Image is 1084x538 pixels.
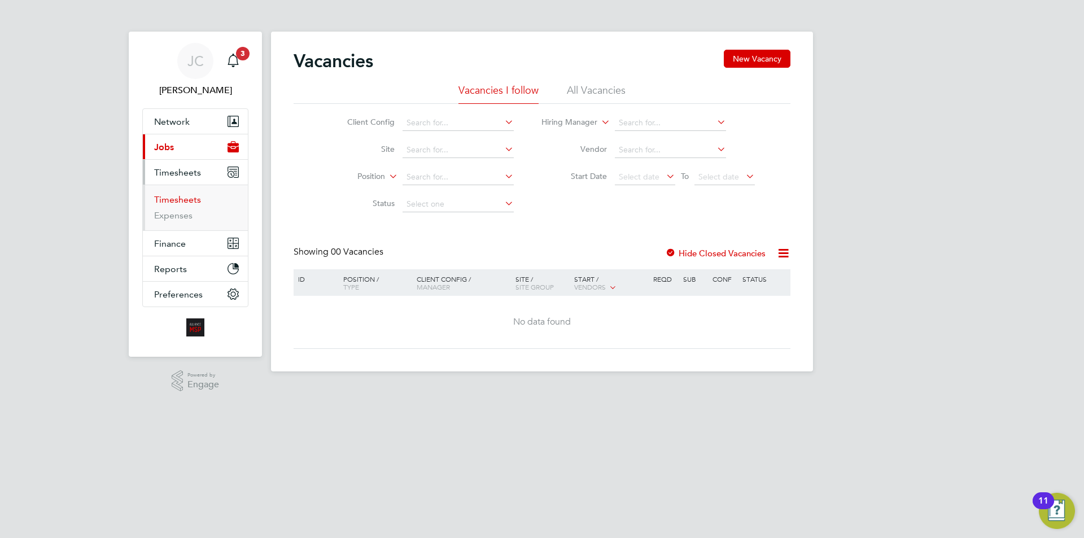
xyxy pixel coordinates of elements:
input: Search for... [615,142,726,158]
div: ID [295,269,335,288]
span: To [677,169,692,183]
label: Hiring Manager [532,117,597,128]
span: Select date [698,172,739,182]
div: No data found [295,316,789,328]
button: Network [143,109,248,134]
label: Status [330,198,395,208]
a: Powered byEngage [172,370,220,392]
a: Go to home page [142,318,248,336]
label: Position [320,171,385,182]
button: Timesheets [143,160,248,185]
button: Preferences [143,282,248,307]
input: Search for... [403,115,514,131]
span: 3 [236,47,250,60]
input: Search for... [403,169,514,185]
span: Vendors [574,282,606,291]
div: 11 [1038,501,1048,515]
img: alliancemsp-logo-retina.png [186,318,204,336]
li: All Vacancies [567,84,626,104]
li: Vacancies I follow [458,84,539,104]
input: Select one [403,196,514,212]
span: Timesheets [154,167,201,178]
label: Client Config [330,117,395,127]
div: Start / [571,269,650,298]
div: Conf [710,269,739,288]
label: Vendor [542,144,607,154]
div: Timesheets [143,185,248,230]
a: 3 [222,43,244,79]
h2: Vacancies [294,50,373,72]
span: Site Group [515,282,554,291]
span: Select date [619,172,659,182]
span: Manager [417,282,450,291]
label: Site [330,144,395,154]
span: Jobs [154,142,174,152]
div: Reqd [650,269,680,288]
label: Start Date [542,171,607,181]
a: Expenses [154,210,193,221]
span: Engage [187,380,219,390]
span: Finance [154,238,186,249]
span: JC [187,54,204,68]
button: Open Resource Center, 11 new notifications [1039,493,1075,529]
span: Powered by [187,370,219,380]
span: Network [154,116,190,127]
input: Search for... [403,142,514,158]
span: Type [343,282,359,291]
button: Reports [143,256,248,281]
input: Search for... [615,115,726,131]
span: Preferences [154,289,203,300]
div: Status [740,269,789,288]
span: Reports [154,264,187,274]
div: Position / [335,269,414,296]
span: Jodie Canning [142,84,248,97]
div: Site / [513,269,572,296]
div: Showing [294,246,386,258]
label: Hide Closed Vacancies [665,248,766,259]
div: Sub [680,269,710,288]
a: Timesheets [154,194,201,205]
button: Finance [143,231,248,256]
button: Jobs [143,134,248,159]
button: New Vacancy [724,50,790,68]
span: 00 Vacancies [331,246,383,257]
a: JC[PERSON_NAME] [142,43,248,97]
div: Client Config / [414,269,513,296]
nav: Main navigation [129,32,262,357]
